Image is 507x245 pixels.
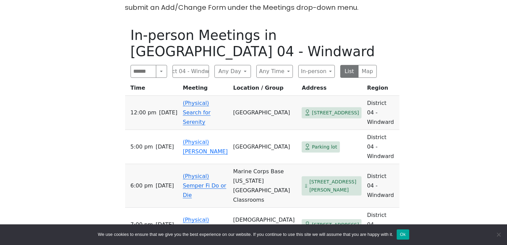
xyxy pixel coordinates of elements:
[364,208,399,242] td: District 04 - Windward
[131,108,157,117] span: 12:00 PM
[156,65,167,78] button: Search
[131,65,157,78] input: Search
[183,217,226,232] a: (Physical) Gripers - [DATE]
[230,83,299,96] th: Location / Group
[172,65,209,78] button: District 04 - Windward
[364,130,399,164] td: District 04 - Windward
[98,231,393,238] span: We use cookies to ensure that we give you the best experience on our website. If you continue to ...
[183,139,228,155] a: (Physical) [PERSON_NAME]
[131,27,377,60] h1: In-person Meetings in [GEOGRAPHIC_DATA] 04 - Windward
[256,65,293,78] button: Any Time
[312,109,359,117] span: [STREET_ADDRESS]
[298,65,335,78] button: In-person
[183,100,211,125] a: (Physical) Search for Serenity
[214,65,251,78] button: Any Day
[180,83,231,96] th: Meeting
[312,143,337,151] span: Parking lot
[156,142,174,152] span: [DATE]
[364,96,399,130] td: District 04 - Windward
[495,231,502,238] span: No
[230,164,299,208] td: Marine Corps Base [US_STATE][GEOGRAPHIC_DATA] Classrooms
[159,108,177,117] span: [DATE]
[125,83,180,96] th: Time
[364,83,399,96] th: Region
[309,178,359,194] span: [STREET_ADDRESS][PERSON_NAME]
[156,181,174,191] span: [DATE]
[358,65,377,78] button: Map
[230,208,299,242] td: [DEMOGRAPHIC_DATA] Kailua
[364,164,399,208] td: District 04 - Windward
[299,83,364,96] th: Address
[397,229,409,240] button: Ok
[131,220,153,229] span: 7:00 PM
[230,130,299,164] td: [GEOGRAPHIC_DATA]
[312,221,359,229] span: [STREET_ADDRESS]
[340,65,359,78] button: List
[131,142,153,152] span: 5:00 PM
[131,181,153,191] span: 6:00 PM
[183,173,226,198] a: (Physical) Semper Fi Do or Die
[156,220,174,229] span: [DATE]
[230,96,299,130] td: [GEOGRAPHIC_DATA]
